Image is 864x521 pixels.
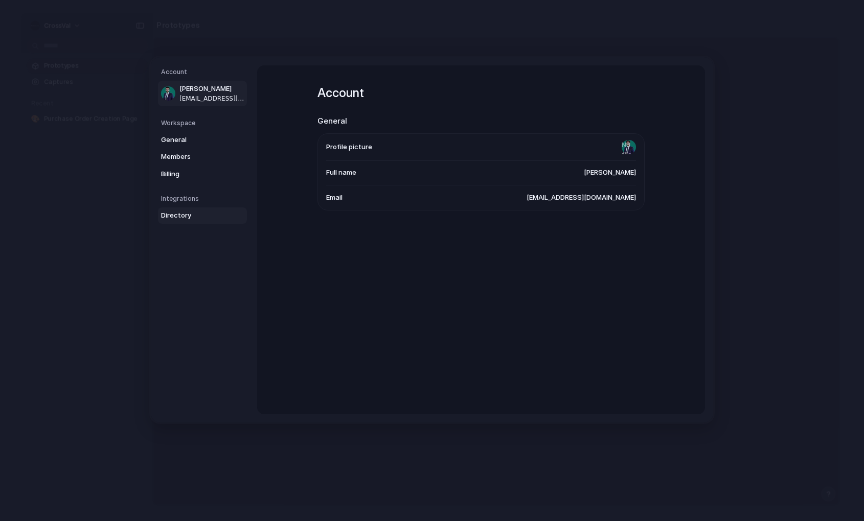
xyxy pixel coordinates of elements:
span: Directory [161,210,226,221]
h1: Account [317,84,645,102]
span: Email [326,192,343,202]
span: [EMAIL_ADDRESS][DOMAIN_NAME] [179,93,245,103]
h5: Account [161,67,247,77]
span: [EMAIL_ADDRESS][DOMAIN_NAME] [527,192,636,202]
h5: Workspace [161,118,247,127]
a: Billing [158,165,247,182]
span: Full name [326,168,356,178]
h5: Integrations [161,194,247,203]
h2: General [317,115,645,127]
a: Members [158,149,247,165]
span: Members [161,152,226,162]
a: General [158,131,247,148]
span: Billing [161,169,226,179]
a: [PERSON_NAME][EMAIL_ADDRESS][DOMAIN_NAME] [158,81,247,106]
span: Profile picture [326,141,372,152]
span: General [161,134,226,145]
a: Directory [158,207,247,224]
span: [PERSON_NAME] [179,84,245,94]
span: [PERSON_NAME] [584,168,636,178]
